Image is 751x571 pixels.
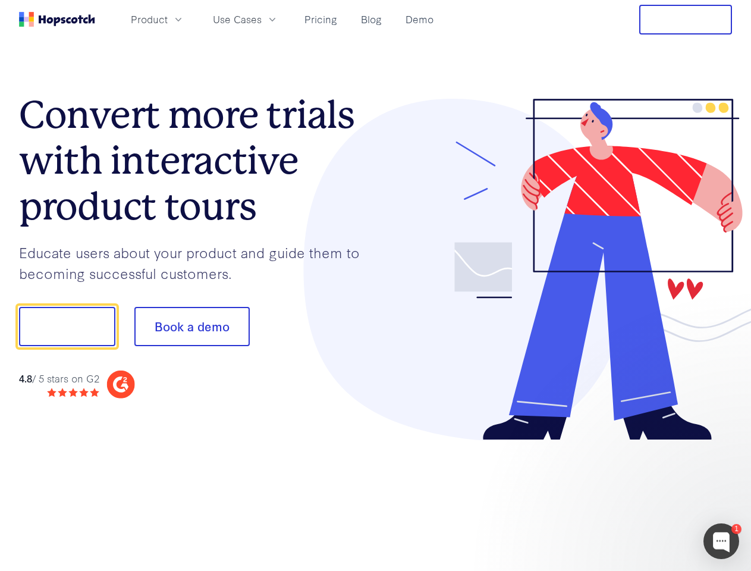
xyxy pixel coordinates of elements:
a: Blog [356,10,387,29]
p: Educate users about your product and guide them to becoming successful customers. [19,242,376,283]
a: Home [19,12,95,27]
button: Show me! [19,307,115,346]
a: Pricing [300,10,342,29]
a: Demo [401,10,438,29]
span: Use Cases [213,12,262,27]
h1: Convert more trials with interactive product tours [19,92,376,229]
button: Free Trial [639,5,732,34]
div: / 5 stars on G2 [19,371,99,386]
button: Product [124,10,191,29]
button: Book a demo [134,307,250,346]
strong: 4.8 [19,371,32,385]
div: 1 [731,524,741,534]
span: Product [131,12,168,27]
button: Use Cases [206,10,285,29]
